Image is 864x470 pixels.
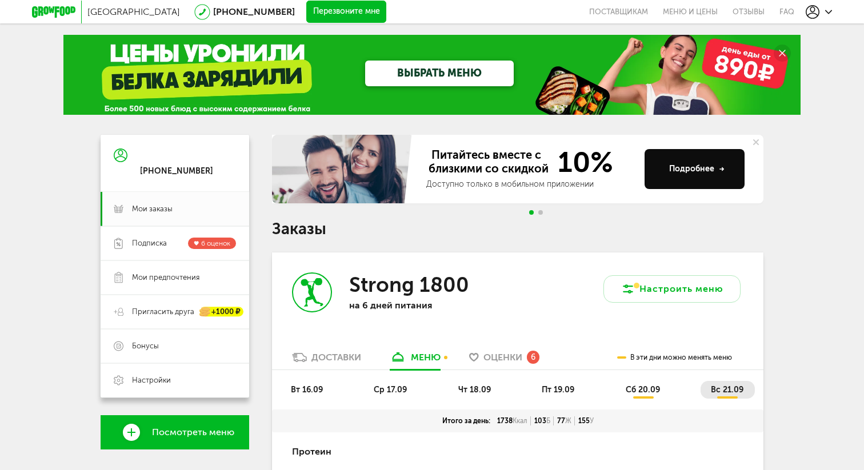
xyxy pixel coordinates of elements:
[101,329,249,363] a: Бонусы
[101,226,249,260] a: Подписка 6 оценок
[292,441,331,463] h4: Протеин
[551,148,613,176] span: 10%
[286,351,367,369] a: Доставки
[306,1,386,23] button: Перезвоните мне
[527,351,539,363] div: 6
[132,307,194,317] span: Пригласить друга
[565,417,571,425] span: Ж
[554,416,575,425] div: 77
[529,210,534,215] span: Go to slide 1
[575,416,597,425] div: 155
[101,260,249,295] a: Мои предпочтения
[132,238,167,248] span: Подписка
[546,417,550,425] span: Б
[291,385,323,395] span: вт 16.09
[272,135,415,203] img: family-banner.579af9d.jpg
[411,352,441,363] div: меню
[152,427,234,437] span: Посмотреть меню
[101,192,249,226] a: Мои заказы
[542,385,574,395] span: пт 19.09
[132,341,159,351] span: Бонусы
[272,222,763,236] h1: Заказы
[483,352,522,363] span: Оценки
[645,149,745,189] button: Подробнее
[711,385,743,395] span: вс 21.09
[513,417,527,425] span: Ккал
[458,385,491,395] span: чт 18.09
[603,275,741,303] button: Настроить меню
[365,61,514,86] a: ВЫБРАТЬ МЕНЮ
[590,417,594,425] span: У
[132,272,199,283] span: Мои предпочтения
[201,239,230,247] span: 6 оценок
[140,166,213,176] div: [PHONE_NUMBER]
[426,148,551,176] span: Питайтесь вместе с близкими со скидкой
[374,385,407,395] span: ср 17.09
[101,363,249,397] a: Настройки
[494,416,531,425] div: 1738
[349,300,498,311] p: на 6 дней питания
[617,346,732,369] div: В эти дни можно менять меню
[463,351,545,369] a: Оценки 6
[531,416,554,425] div: 103
[626,385,660,395] span: сб 20.09
[101,295,249,329] a: Пригласить друга +1000 ₽
[132,375,171,385] span: Настройки
[101,415,249,449] a: Посмотреть меню
[200,307,243,317] div: +1000 ₽
[439,416,494,425] div: Итого за день:
[311,352,361,363] div: Доставки
[426,179,635,190] div: Доступно только в мобильном приложении
[538,210,543,215] span: Go to slide 2
[384,351,446,369] a: меню
[669,163,725,175] div: Подробнее
[132,204,173,214] span: Мои заказы
[87,6,180,17] span: [GEOGRAPHIC_DATA]
[349,272,469,297] h3: Strong 1800
[213,6,295,17] a: [PHONE_NUMBER]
